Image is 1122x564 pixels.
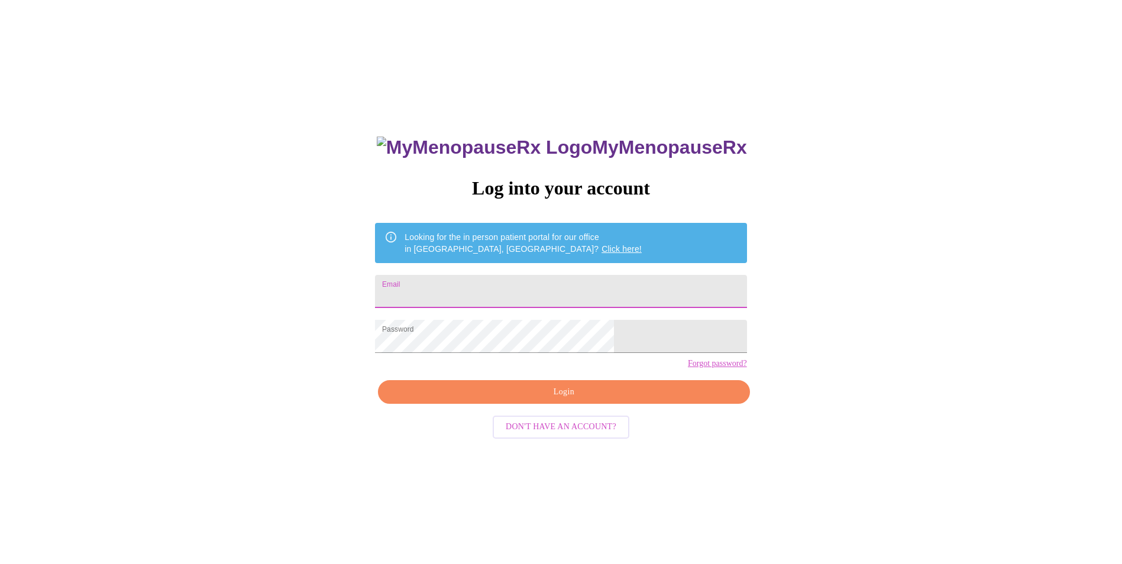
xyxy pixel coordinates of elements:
a: Click here! [602,244,642,254]
img: MyMenopauseRx Logo [377,137,592,158]
h3: Log into your account [375,177,746,199]
a: Forgot password? [688,359,747,368]
span: Don't have an account? [506,420,616,435]
a: Don't have an account? [490,421,632,431]
span: Login [392,385,736,400]
h3: MyMenopauseRx [377,137,747,158]
button: Login [378,380,749,404]
button: Don't have an account? [493,416,629,439]
div: Looking for the in person patient portal for our office in [GEOGRAPHIC_DATA], [GEOGRAPHIC_DATA]? [405,226,642,260]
